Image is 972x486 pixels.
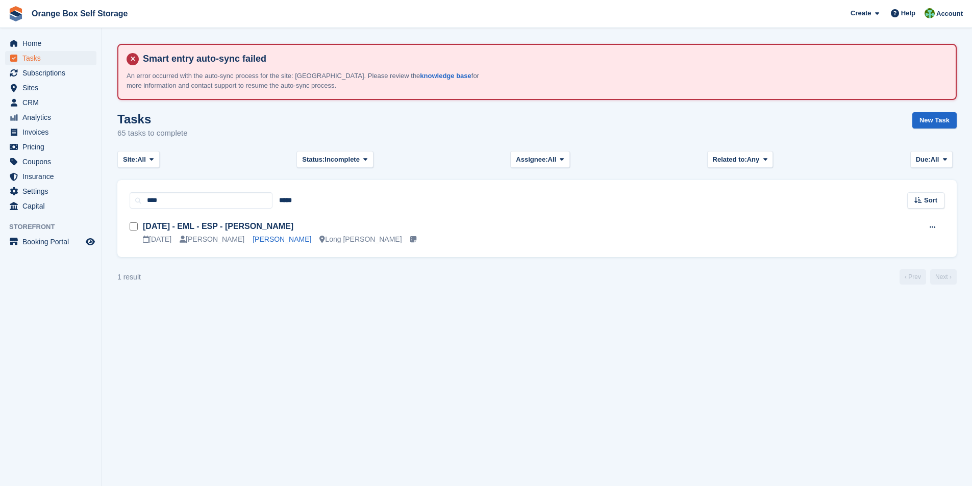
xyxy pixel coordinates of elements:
[5,155,96,169] a: menu
[137,155,146,165] span: All
[180,234,244,245] div: [PERSON_NAME]
[912,112,957,129] a: New Task
[5,95,96,110] a: menu
[5,36,96,50] a: menu
[901,8,915,18] span: Help
[143,222,293,231] a: [DATE] - EML - ESP - [PERSON_NAME]
[123,155,137,165] span: Site:
[5,199,96,213] a: menu
[302,155,325,165] span: Status:
[22,95,84,110] span: CRM
[5,81,96,95] a: menu
[5,235,96,249] a: menu
[548,155,557,165] span: All
[925,8,935,18] img: Binder Bhardwaj
[936,9,963,19] span: Account
[5,169,96,184] a: menu
[22,66,84,80] span: Subscriptions
[84,236,96,248] a: Preview store
[5,184,96,198] a: menu
[5,66,96,80] a: menu
[143,234,171,245] div: [DATE]
[22,125,84,139] span: Invoices
[22,235,84,249] span: Booking Portal
[5,140,96,154] a: menu
[117,272,141,283] div: 1 result
[898,269,959,285] nav: Page
[22,169,84,184] span: Insurance
[931,155,939,165] span: All
[253,235,311,243] a: [PERSON_NAME]
[22,184,84,198] span: Settings
[22,110,84,124] span: Analytics
[8,6,23,21] img: stora-icon-8386f47178a22dfd0bd8f6a31ec36ba5ce8667c1dd55bd0f319d3a0aa187defe.svg
[851,8,871,18] span: Create
[916,155,931,165] span: Due:
[713,155,747,165] span: Related to:
[930,269,957,285] a: Next
[319,234,402,245] div: Long [PERSON_NAME]
[117,151,160,168] button: Site: All
[22,140,84,154] span: Pricing
[127,71,484,91] p: An error occurred with the auto-sync process for the site: [GEOGRAPHIC_DATA]. Please review the f...
[420,72,471,80] a: knowledge base
[516,155,547,165] span: Assignee:
[5,125,96,139] a: menu
[924,195,937,206] span: Sort
[747,155,760,165] span: Any
[9,222,102,232] span: Storefront
[22,199,84,213] span: Capital
[707,151,773,168] button: Related to: Any
[900,269,926,285] a: Previous
[117,127,188,139] p: 65 tasks to complete
[22,81,84,95] span: Sites
[22,36,84,50] span: Home
[22,51,84,65] span: Tasks
[910,151,953,168] button: Due: All
[139,53,948,65] h4: Smart entry auto-sync failed
[28,5,132,22] a: Orange Box Self Storage
[296,151,373,168] button: Status: Incomplete
[5,51,96,65] a: menu
[510,151,570,168] button: Assignee: All
[22,155,84,169] span: Coupons
[325,155,360,165] span: Incomplete
[5,110,96,124] a: menu
[117,112,188,126] h1: Tasks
